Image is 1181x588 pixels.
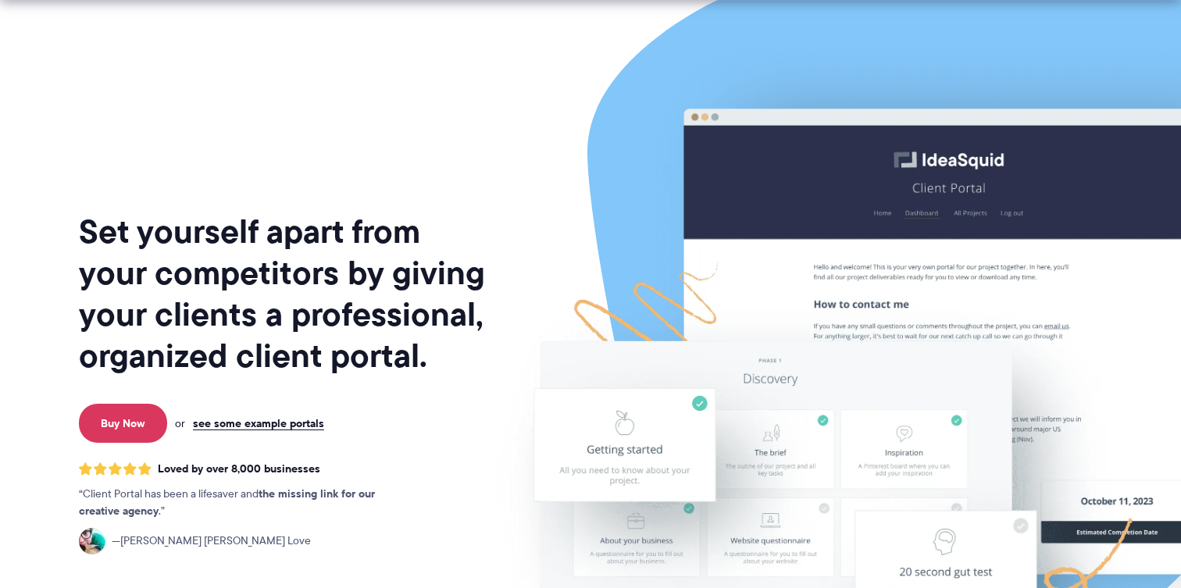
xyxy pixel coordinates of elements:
span: [PERSON_NAME] [PERSON_NAME] Love [112,533,311,550]
span: or [175,416,185,430]
h1: Set yourself apart from your competitors by giving your clients a professional, organized client ... [79,211,488,376]
a: see some example portals [193,416,324,430]
p: Client Portal has been a lifesaver and . [79,486,407,520]
span: Loved by over 8,000 businesses [158,462,320,476]
strong: the missing link for our creative agency [79,485,375,519]
a: Buy Now [79,404,167,443]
